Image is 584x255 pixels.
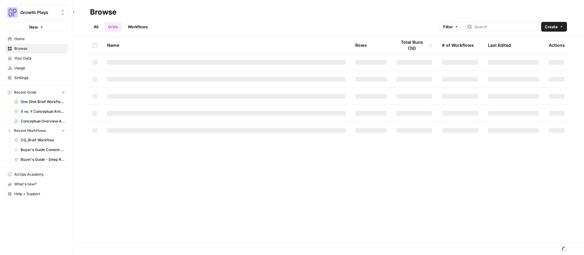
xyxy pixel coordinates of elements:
span: Create [545,24,558,30]
button: Help + Support [5,189,68,199]
span: Filter [443,24,453,30]
span: Usage [14,65,65,71]
span: Growth Plays [20,9,57,16]
span: Browse [14,46,65,51]
a: Home [5,34,68,44]
button: Workspace: Growth Plays [5,5,68,20]
span: AirOps Academy [14,172,65,177]
a: Buyer's Guide - Deep Research Version [11,155,68,164]
a: AirOps Academy [5,170,68,179]
a: Browse [5,44,68,53]
div: What's new? [5,180,68,189]
div: # of Workflows [442,37,474,53]
span: Home [14,36,65,42]
span: One Shot Brief Workflow Grid [21,99,65,105]
button: New [5,22,68,32]
span: Recent Workflows [14,128,46,133]
button: Create [541,22,567,32]
div: Browse [90,7,116,17]
div: Actions [549,37,565,53]
button: Recent Grids [5,88,68,97]
button: Filter [439,22,462,32]
a: Workflows [124,22,151,32]
div: Last Edited [488,37,511,53]
div: Rows [355,37,367,53]
span: Settings [14,75,65,81]
a: CG_Brief Workflow [11,135,68,145]
button: Recent Workflows [5,126,68,135]
a: Buyer's Guide Content Workflow - Gemini/[PERSON_NAME] Version [11,145,68,155]
input: Search [474,24,536,30]
a: Conceptual Overview Article Grid [11,116,68,126]
span: CG_Brief Workflow [21,137,65,143]
span: Conceptual Overview Article Grid [21,119,65,124]
button: What's new? [5,179,68,189]
div: Name [107,37,346,53]
span: X vs. Y Conceptual Articles [21,109,65,114]
span: Buyer's Guide Content Workflow - Gemini/[PERSON_NAME] Version [21,147,65,153]
span: Help + Support [14,191,65,197]
div: Total Runs (7d) [396,37,432,53]
span: Your Data [14,56,65,61]
a: One Shot Brief Workflow Grid [11,97,68,107]
a: Your Data [5,53,68,63]
span: Buyer's Guide - Deep Research Version [21,157,65,162]
img: Growth Plays Logo [7,7,18,18]
a: All [90,22,102,32]
a: Settings [5,73,68,83]
a: Usage [5,63,68,73]
span: Recent Grids [14,90,36,95]
span: New [29,24,38,30]
a: Grids [104,22,122,32]
a: X vs. Y Conceptual Articles [11,107,68,116]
